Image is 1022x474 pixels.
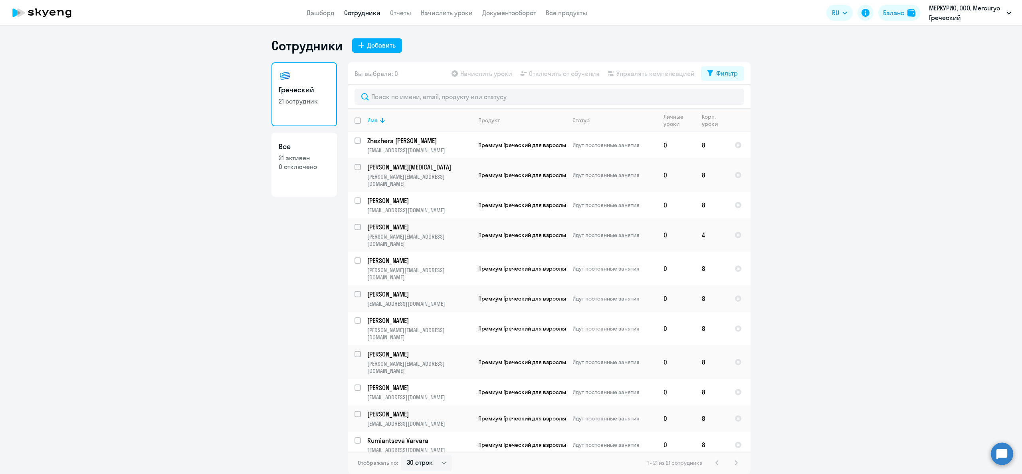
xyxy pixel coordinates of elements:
td: 8 [695,405,728,432]
a: [PERSON_NAME][PERSON_NAME][EMAIL_ADDRESS][DOMAIN_NAME] [367,316,471,341]
p: [EMAIL_ADDRESS][DOMAIN_NAME] [367,446,471,454]
div: Имя [367,117,471,124]
a: Греческий21 сотрудник [271,62,337,126]
div: Продукт [478,117,500,124]
a: Zhezhera [PERSON_NAME][EMAIL_ADDRESS][DOMAIN_NAME] [367,136,471,154]
a: [PERSON_NAME][EMAIL_ADDRESS][DOMAIN_NAME] [367,196,471,214]
span: Премиум Греческий для взрослых [478,171,569,179]
td: 0 [657,158,695,192]
td: 0 [657,285,695,312]
span: Премиум Греческий для взрослых [478,388,569,396]
div: Баланс [883,8,904,18]
p: [PERSON_NAME] [367,383,471,392]
p: Идут постоянные занятия [572,325,657,332]
a: Документооборот [482,9,536,17]
a: Все21 активен0 отключено [271,133,337,197]
span: Премиум Греческий для взрослых [478,201,569,209]
td: 0 [657,218,695,252]
td: 0 [657,379,695,405]
button: Балансbalance [878,5,920,21]
p: Идут постоянные занятия [572,295,657,302]
a: [PERSON_NAME][EMAIL_ADDRESS][DOMAIN_NAME] [367,383,471,401]
button: МЕРКУРИО, ООО, Mercuryo Греческий [925,3,1015,22]
span: Премиум Греческий для взрослых [478,325,569,332]
span: Отображать по: [358,459,398,466]
p: [PERSON_NAME] [367,350,471,358]
td: 8 [695,312,728,345]
td: 4 [695,218,728,252]
p: [PERSON_NAME] [367,410,471,418]
span: Премиум Греческий для взрослых [478,415,569,422]
td: 8 [695,192,728,218]
div: Статус [572,117,657,124]
div: Корп. уроки [702,113,722,127]
td: 0 [657,132,695,158]
p: Идут постоянные занятия [572,265,657,272]
td: 8 [695,158,728,192]
a: Сотрудники [344,9,380,17]
div: Статус [572,117,590,124]
td: 8 [695,252,728,285]
td: 8 [695,379,728,405]
p: [PERSON_NAME][EMAIL_ADDRESS][DOMAIN_NAME] [367,360,471,374]
td: 0 [657,252,695,285]
td: 8 [695,285,728,312]
span: Премиум Греческий для взрослых [478,265,569,272]
button: Добавить [352,38,402,53]
div: Корп. уроки [702,113,728,127]
span: Премиум Греческий для взрослых [478,141,569,149]
p: [EMAIL_ADDRESS][DOMAIN_NAME] [367,207,471,214]
div: Продукт [478,117,566,124]
h1: Сотрудники [271,38,343,54]
p: Zhezhera [PERSON_NAME] [367,136,471,145]
p: Идут постоянные занятия [572,231,657,239]
div: Имя [367,117,378,124]
img: balance [907,9,915,17]
p: [PERSON_NAME][EMAIL_ADDRESS][DOMAIN_NAME] [367,173,471,187]
p: [PERSON_NAME] [367,223,471,231]
a: Начислить уроки [421,9,473,17]
td: 8 [695,345,728,379]
td: 0 [657,192,695,218]
a: Дашборд [307,9,335,17]
span: Премиум Греческий для взрослых [478,231,569,239]
span: Премиум Греческий для взрослых [478,295,569,302]
span: Премиум Греческий для взрослых [478,441,569,448]
div: Фильтр [716,68,738,78]
p: Rumiantseva Varvara [367,436,471,445]
div: Личные уроки [664,113,689,127]
a: [PERSON_NAME][EMAIL_ADDRESS][DOMAIN_NAME] [367,290,471,307]
p: [EMAIL_ADDRESS][DOMAIN_NAME] [367,394,471,401]
p: [PERSON_NAME] [367,196,471,205]
p: Идут постоянные занятия [572,388,657,396]
p: [EMAIL_ADDRESS][DOMAIN_NAME] [367,420,471,427]
p: [PERSON_NAME] [367,256,471,265]
p: [PERSON_NAME][EMAIL_ADDRESS][DOMAIN_NAME] [367,267,471,281]
td: 8 [695,432,728,458]
td: 0 [657,345,695,379]
p: [EMAIL_ADDRESS][DOMAIN_NAME] [367,300,471,307]
p: МЕРКУРИО, ООО, Mercuryo Греческий [929,3,1003,22]
p: Идут постоянные занятия [572,141,657,149]
span: RU [832,8,839,18]
p: [PERSON_NAME] [367,290,471,299]
p: [PERSON_NAME][MEDICAL_DATA] [367,163,471,171]
td: 0 [657,405,695,432]
p: 21 активен [279,153,330,162]
input: Поиск по имени, email, продукту или статусу [355,89,744,105]
div: Добавить [367,40,396,50]
td: 0 [657,432,695,458]
a: Rumiantseva Varvara[EMAIL_ADDRESS][DOMAIN_NAME] [367,436,471,454]
p: 0 отключено [279,162,330,171]
p: Идут постоянные занятия [572,441,657,448]
p: Идут постоянные занятия [572,201,657,209]
img: greek [279,70,291,82]
p: Идут постоянные занятия [572,171,657,179]
span: 1 - 21 из 21 сотрудника [647,459,703,466]
h3: Греческий [279,85,330,95]
p: [PERSON_NAME][EMAIL_ADDRESS][DOMAIN_NAME] [367,327,471,341]
a: Все продукты [546,9,587,17]
a: [PERSON_NAME][MEDICAL_DATA][PERSON_NAME][EMAIL_ADDRESS][DOMAIN_NAME] [367,163,471,187]
p: [PERSON_NAME] [367,316,471,325]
